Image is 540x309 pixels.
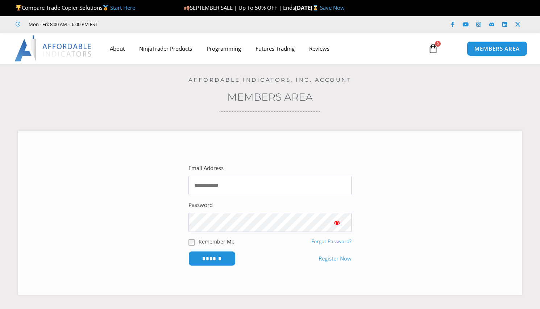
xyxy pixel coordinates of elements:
label: Password [188,200,213,210]
a: Start Here [110,4,135,11]
a: Members Area [227,91,313,103]
img: 🥇 [103,5,108,10]
nav: Menu [103,40,421,57]
button: Show password [323,213,352,232]
img: 🍂 [184,5,190,10]
a: Save Now [320,4,345,11]
label: Email Address [188,163,224,173]
a: Affordable Indicators, Inc. Account [188,76,352,83]
img: LogoAI | Affordable Indicators – NinjaTrader [14,35,92,62]
span: SEPTEMBER SALE | Up To 50% OFF | Ends [184,4,295,11]
span: MEMBERS AREA [474,46,520,51]
a: Programming [199,40,248,57]
strong: [DATE] [295,4,320,11]
iframe: Customer reviews powered by Trustpilot [108,21,216,28]
a: About [103,40,132,57]
a: NinjaTrader Products [132,40,199,57]
a: Reviews [302,40,337,57]
a: Futures Trading [248,40,302,57]
img: 🏆 [16,5,21,10]
a: MEMBERS AREA [467,41,527,56]
img: ⌛ [313,5,318,10]
span: 0 [435,41,441,47]
span: Compare Trade Copier Solutions [16,4,135,11]
a: Register Now [319,254,352,264]
a: Forgot Password? [311,238,352,245]
span: Mon - Fri: 8:00 AM – 6:00 PM EST [27,20,97,29]
label: Remember Me [199,238,234,245]
a: 0 [417,38,449,59]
